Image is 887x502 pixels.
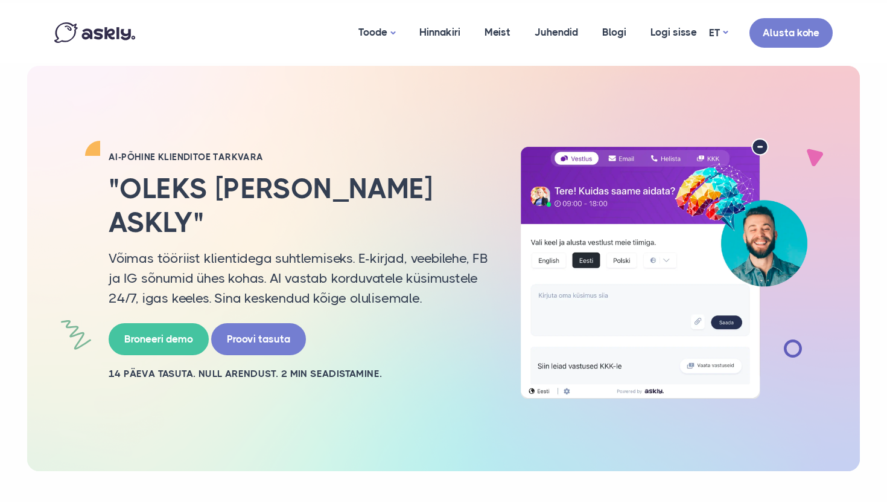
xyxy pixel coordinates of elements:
[109,323,209,355] a: Broneeri demo
[346,3,407,63] a: Toode
[523,3,590,62] a: Juhendid
[590,3,638,62] a: Blogi
[638,3,709,62] a: Logi sisse
[211,323,306,355] a: Proovi tasuta
[109,151,489,163] h2: AI-PÕHINE KLIENDITOE TARKVARA
[109,367,489,381] h2: 14 PÄEVA TASUTA. NULL ARENDUST. 2 MIN SEADISTAMINE.
[472,3,523,62] a: Meist
[749,18,833,48] a: Alusta kohe
[54,22,135,43] img: Askly
[109,248,489,308] p: Võimas tööriist klientidega suhtlemiseks. E-kirjad, veebilehe, FB ja IG sõnumid ühes kohas. AI va...
[109,172,489,239] h2: "Oleks [PERSON_NAME] Askly"
[507,138,821,399] img: AI multilingual chat
[407,3,472,62] a: Hinnakiri
[709,24,728,42] a: ET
